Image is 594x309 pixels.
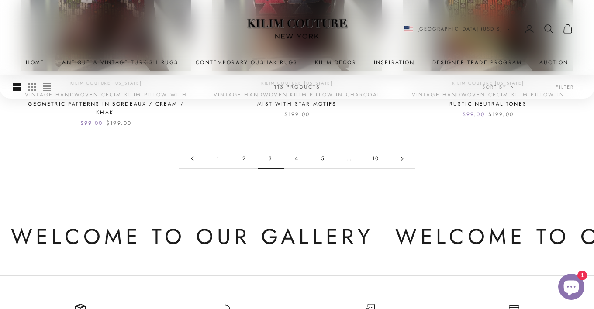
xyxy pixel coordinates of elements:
[43,75,51,99] button: Switch to compact product images
[62,58,178,67] a: Antique & Vintage Turkish Rugs
[488,110,514,119] compare-at-price: $199.00
[404,24,573,34] nav: Secondary navigation
[205,149,231,168] a: Go to page 1
[231,149,258,168] a: Go to page 2
[482,83,515,91] span: Sort by
[389,149,415,168] a: Go to page 4
[274,82,321,91] p: 113 products
[463,110,485,119] sale-price: $99.00
[535,75,594,99] button: Filter
[80,119,103,127] sale-price: $99.00
[258,149,284,168] span: 3
[556,274,587,302] inbox-online-store-chat: Shopify online store chat
[363,149,389,168] a: Go to page 10
[196,58,297,67] a: Contemporary Oushak Rugs
[106,119,131,127] compare-at-price: $199.00
[284,149,310,168] a: Go to page 4
[462,75,535,99] button: Sort by
[315,58,356,67] summary: Kilim Decor
[284,110,310,119] sale-price: $199.00
[179,149,205,168] a: Go to page 2
[432,58,522,67] a: Designer Trade Program
[21,90,191,117] a: Vintage Handwoven Cecim Kilim Pillow with Geometric Patterns in Bordeaux / Cream / Khaki
[418,25,503,33] span: [GEOGRAPHIC_DATA] (USD $)
[179,149,415,169] nav: Pagination navigation
[212,90,382,108] a: Vintage Handwoven Kilim Pillow in Charcoal Mist with Star Motifs
[310,149,336,168] a: Go to page 5
[404,25,511,33] button: Change country or currency
[336,149,363,168] span: …
[28,75,36,99] button: Switch to smaller product images
[242,8,352,50] img: Logo of Kilim Couture New York
[13,75,21,99] button: Switch to larger product images
[403,90,573,108] a: Vintage Handwoven Cecim Kilim Pillow in Rustic Neutral Tones
[374,58,415,67] a: Inspiration
[404,26,413,32] img: United States
[26,58,45,67] a: Home
[21,58,573,67] nav: Primary navigation
[539,58,568,67] a: Auction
